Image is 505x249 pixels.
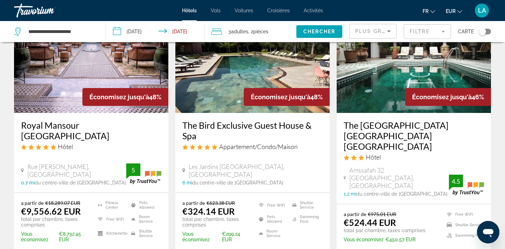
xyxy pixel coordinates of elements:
div: 5 star Hotel [21,143,161,150]
button: Change currency [446,6,462,16]
div: 48% [82,88,168,106]
ins: €324.14 EUR [182,206,235,216]
div: 4.5 [449,177,463,186]
li: Room Service [128,214,161,224]
li: Kitchenette [94,228,128,239]
button: User Menu [473,3,491,18]
span: Plus grandes économies [355,28,439,34]
div: 3 star Hostel [344,153,484,161]
li: Swimming Pool [289,214,323,224]
li: Shuttle Service [443,222,484,229]
li: Room Service [255,228,289,239]
span: Économisez jusqu'à [89,93,149,101]
img: Hotel image [175,1,330,113]
span: a partir de [344,211,366,217]
span: Hôtel [366,153,381,161]
span: du centre-ville de [GEOGRAPHIC_DATA] [192,180,283,186]
span: 1.2 mi [344,191,356,197]
a: The [GEOGRAPHIC_DATA] [GEOGRAPHIC_DATA] [GEOGRAPHIC_DATA] [344,120,484,152]
span: Vous économisez [21,231,57,242]
ins: €9,556.62 EUR [21,206,81,216]
span: a partir de [21,200,43,206]
p: total par chambre, taxes comprises [344,228,425,233]
button: Filter [404,24,451,39]
span: 3 [228,27,248,36]
a: Voitures [235,8,253,13]
ins: €524.44 EUR [344,217,396,228]
img: trustyou-badge.svg [126,163,161,184]
span: Vous économisez [344,237,384,242]
li: Pets Allowed [128,200,161,210]
span: Vous économisez [182,231,220,242]
li: Pets Allowed [255,214,289,224]
li: Free WiFi [255,200,289,210]
a: Croisières [267,8,290,13]
a: Vols [211,8,221,13]
span: Rue [PERSON_NAME], [GEOGRAPHIC_DATA] [27,163,126,178]
span: Hôtel [58,143,73,150]
del: €975.01 EUR [368,211,396,217]
p: €450.57 EUR [344,237,425,242]
span: Amssafah 32 [GEOGRAPHIC_DATA], [GEOGRAPHIC_DATA] [349,166,449,189]
div: 46% [405,88,491,106]
span: EUR [446,8,456,14]
span: du centre-ville de [GEOGRAPHIC_DATA] [35,180,126,186]
img: trustyou-badge.svg [449,175,484,195]
span: Économisez jusqu'à [251,93,310,101]
span: du centre-ville de [GEOGRAPHIC_DATA] [356,191,447,197]
mat-select: Sort by [355,27,391,35]
button: Check-in date: Oct 7, 2025 Check-out date: Oct 11, 2025 [106,21,205,42]
a: The Bird Exclusive Guest House & Spa [182,120,323,141]
button: Chercher [296,25,342,38]
span: Appartement/Condo/Maison [219,143,298,150]
span: Les Jardins [GEOGRAPHIC_DATA], [GEOGRAPHIC_DATA] [189,163,323,178]
span: Carte [458,27,474,36]
button: Toggle map [474,28,491,35]
p: €8,732.45 EUR [21,231,89,242]
li: Free WiFi [443,211,484,218]
li: Fitness Center [94,200,128,210]
iframe: Bouton de lancement de la fenêtre de messagerie [477,221,499,243]
button: Change language [423,6,435,16]
del: €623.38 EUR [207,200,235,206]
span: 0.7 mi [21,180,35,186]
a: Activités [304,8,323,13]
a: Royal Mansour [GEOGRAPHIC_DATA] [21,120,161,141]
span: Adultes [231,29,248,34]
span: , 2 [248,27,268,36]
li: Shuttle Service [128,228,161,239]
li: Shuttle Service [289,200,323,210]
span: 6 mi [182,180,192,186]
span: fr [423,8,429,14]
img: Hotel image [14,1,168,113]
div: 5 [126,166,140,174]
li: Free WiFi [94,214,128,224]
a: Hôtels [182,8,197,13]
li: Swimming Pool [443,232,484,239]
p: total par chambre, taxes comprises [182,216,250,228]
div: 48% [244,88,330,106]
img: Hotel image [337,1,491,113]
a: Travorium [14,1,84,20]
p: €299.24 EUR [182,231,250,242]
div: 5 star Apartment [182,143,323,150]
span: Économisez jusqu'à [412,93,472,101]
span: LA [478,7,486,14]
span: pièces [253,29,268,34]
span: Chercher [303,29,335,34]
p: total par chambre, taxes comprises [21,216,89,228]
del: €18,289.07 EUR [45,200,80,206]
span: a partir de [182,200,205,206]
button: Travelers: 3 adults, 0 children [204,21,296,42]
